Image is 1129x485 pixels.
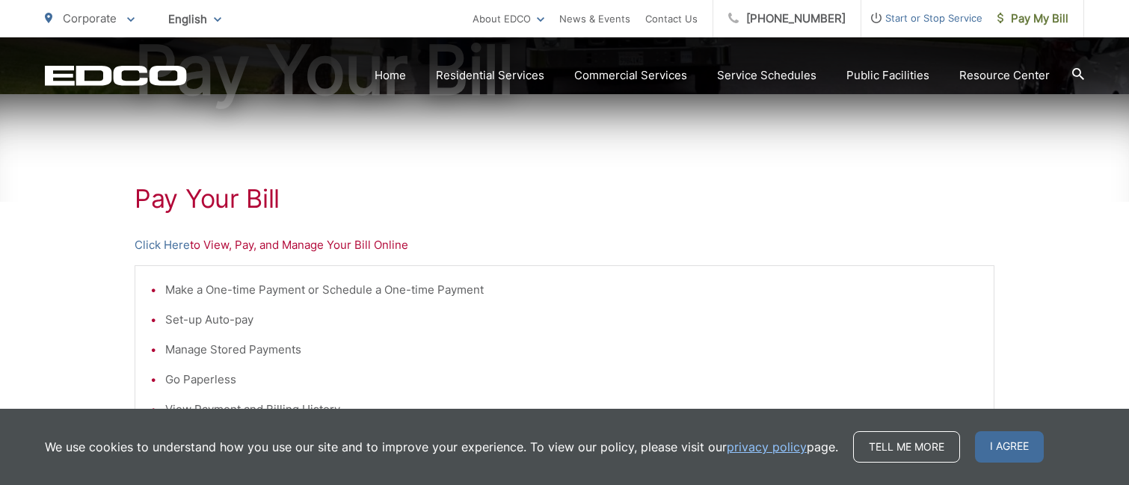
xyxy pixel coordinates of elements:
[135,236,190,254] a: Click Here
[63,11,117,25] span: Corporate
[165,341,979,359] li: Manage Stored Payments
[45,65,187,86] a: EDCD logo. Return to the homepage.
[45,438,838,456] p: We use cookies to understand how you use our site and to improve your experience. To view our pol...
[846,67,929,84] a: Public Facilities
[853,431,960,463] a: Tell me more
[135,184,994,214] h1: Pay Your Bill
[165,401,979,418] li: View Payment and Billing History
[997,10,1068,28] span: Pay My Bill
[375,67,406,84] a: Home
[157,6,233,32] span: English
[645,10,698,28] a: Contact Us
[165,311,979,329] li: Set-up Auto-pay
[165,371,979,389] li: Go Paperless
[717,67,816,84] a: Service Schedules
[436,67,544,84] a: Residential Services
[165,281,979,299] li: Make a One-time Payment or Schedule a One-time Payment
[473,10,544,28] a: About EDCO
[975,431,1044,463] span: I agree
[135,236,994,254] p: to View, Pay, and Manage Your Bill Online
[727,438,807,456] a: privacy policy
[959,67,1050,84] a: Resource Center
[559,10,630,28] a: News & Events
[574,67,687,84] a: Commercial Services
